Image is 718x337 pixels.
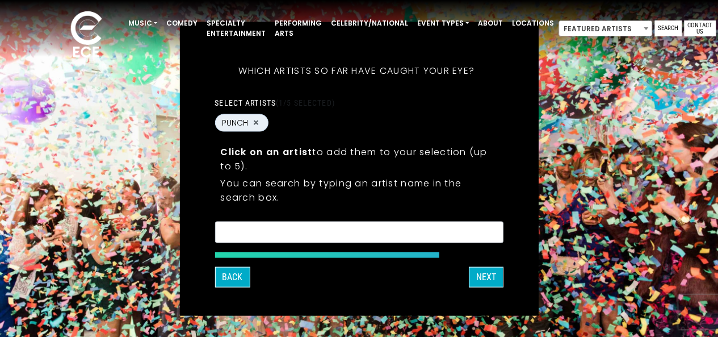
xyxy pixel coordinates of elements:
a: Music [124,14,162,33]
span: Featured Artists [559,21,652,37]
a: Comedy [162,14,202,33]
h5: Which artists so far have caught your eye? [215,50,498,91]
span: PUNCH [222,117,248,128]
span: Featured Artists [559,20,652,36]
a: Contact Us [684,20,716,36]
button: Remove PUNCH [251,118,261,128]
a: About [473,14,507,33]
label: Select artists [215,97,334,107]
p: You can search by typing an artist name in the search box. [220,176,498,204]
a: Performing Arts [270,14,326,43]
button: Back [215,267,250,287]
img: ece_new_logo_whitev2-1.png [58,8,115,63]
button: Next [469,267,503,287]
a: Event Types [413,14,473,33]
a: Specialty Entertainment [202,14,270,43]
p: to add them to your selection (up to 5). [220,144,498,173]
a: Locations [507,14,559,33]
a: Search [654,20,682,36]
a: Celebrity/National [326,14,413,33]
textarea: Search [222,228,496,239]
span: (1/5 selected) [276,98,335,107]
strong: Click on an artist [220,145,312,158]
